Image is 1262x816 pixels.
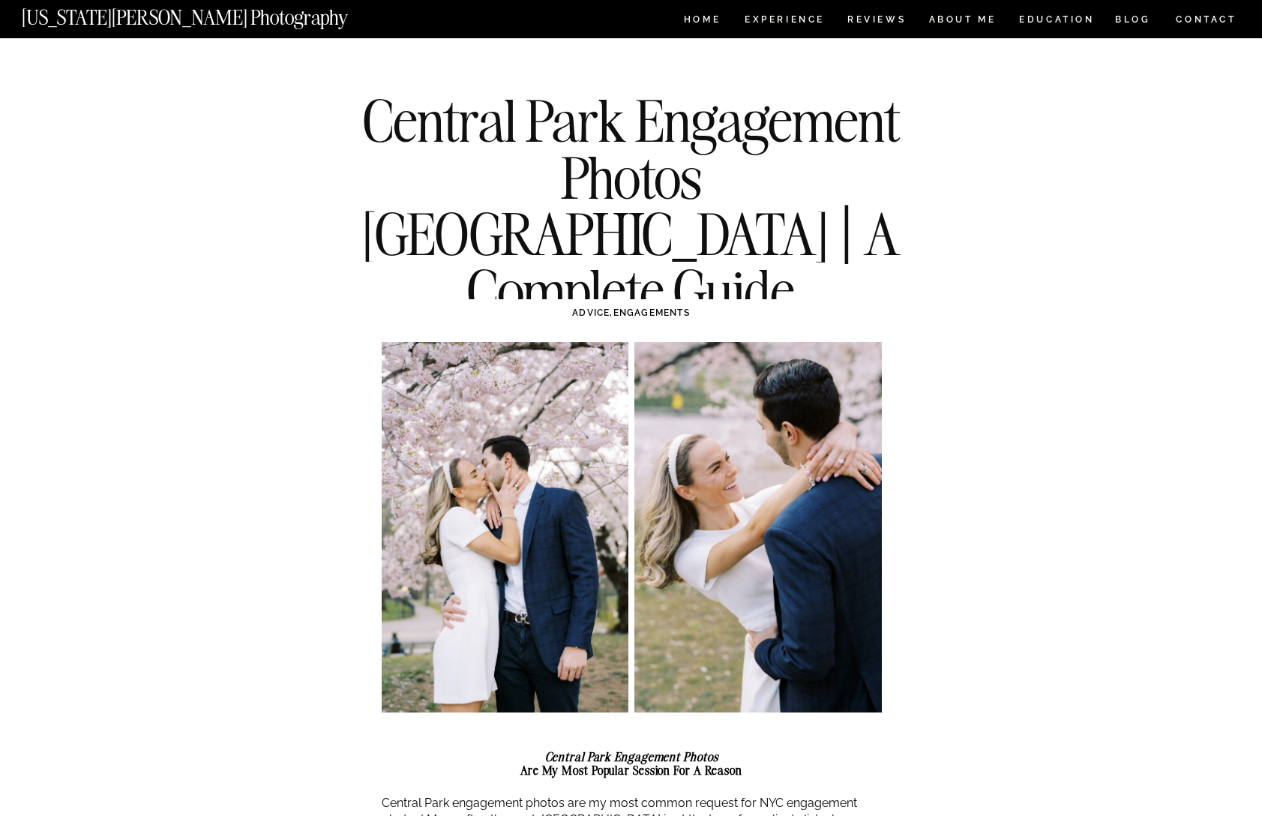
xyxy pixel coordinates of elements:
[634,342,882,712] img: Engagement Photos NYC
[928,15,997,28] a: ABOUT ME
[681,15,724,28] a: HOME
[545,749,718,764] strong: Central Park Engagement Photos
[22,7,398,20] a: [US_STATE][PERSON_NAME] Photography
[572,307,610,318] a: ADVICE
[1018,15,1096,28] a: EDUCATION
[382,342,629,712] img: Engagement Photos NYC
[847,15,904,28] a: REVIEWS
[1115,15,1151,28] a: BLOG
[1175,11,1237,28] a: CONTACT
[520,763,742,778] strong: Are My Most Popular Session For a Reason
[613,307,690,318] a: ENGAGEMENTS
[745,15,823,28] a: Experience
[359,92,904,319] h1: Central Park Engagement Photos [GEOGRAPHIC_DATA] | A Complete Guide
[413,306,850,319] h3: ,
